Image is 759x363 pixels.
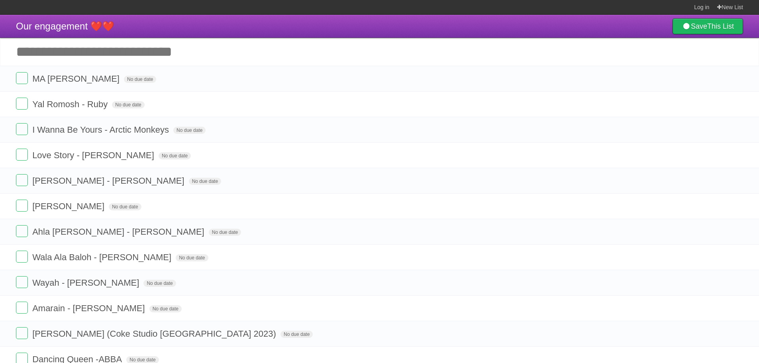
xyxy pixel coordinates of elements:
[159,152,191,159] span: No due date
[149,305,182,312] span: No due date
[673,18,743,34] a: SaveThis List
[109,203,141,210] span: No due date
[16,276,28,288] label: Done
[32,74,122,84] span: MA [PERSON_NAME]
[32,303,147,313] span: Amarain - [PERSON_NAME]
[189,178,221,185] span: No due date
[16,21,114,31] span: Our engagement ❤️❤️
[32,176,186,186] span: [PERSON_NAME] - [PERSON_NAME]
[32,227,206,237] span: Ahla [PERSON_NAME] - [PERSON_NAME]
[32,150,156,160] span: Love Story - [PERSON_NAME]
[112,101,144,108] span: No due date
[32,329,278,339] span: [PERSON_NAME] (Coke Studio [GEOGRAPHIC_DATA] 2023)
[32,278,141,288] span: Wayah - [PERSON_NAME]
[16,123,28,135] label: Done
[124,76,156,83] span: No due date
[280,331,313,338] span: No due date
[16,72,28,84] label: Done
[32,99,110,109] span: Yal Romosh - Ruby
[707,22,734,30] b: This List
[32,125,171,135] span: I Wanna Be Yours - Arctic Monkeys
[32,252,173,262] span: Wala Ala Baloh - [PERSON_NAME]
[16,251,28,263] label: Done
[209,229,241,236] span: No due date
[173,127,206,134] span: No due date
[176,254,208,261] span: No due date
[16,98,28,110] label: Done
[32,201,106,211] span: [PERSON_NAME]
[16,149,28,161] label: Done
[16,174,28,186] label: Done
[16,302,28,314] label: Done
[16,225,28,237] label: Done
[143,280,176,287] span: No due date
[16,327,28,339] label: Done
[16,200,28,212] label: Done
